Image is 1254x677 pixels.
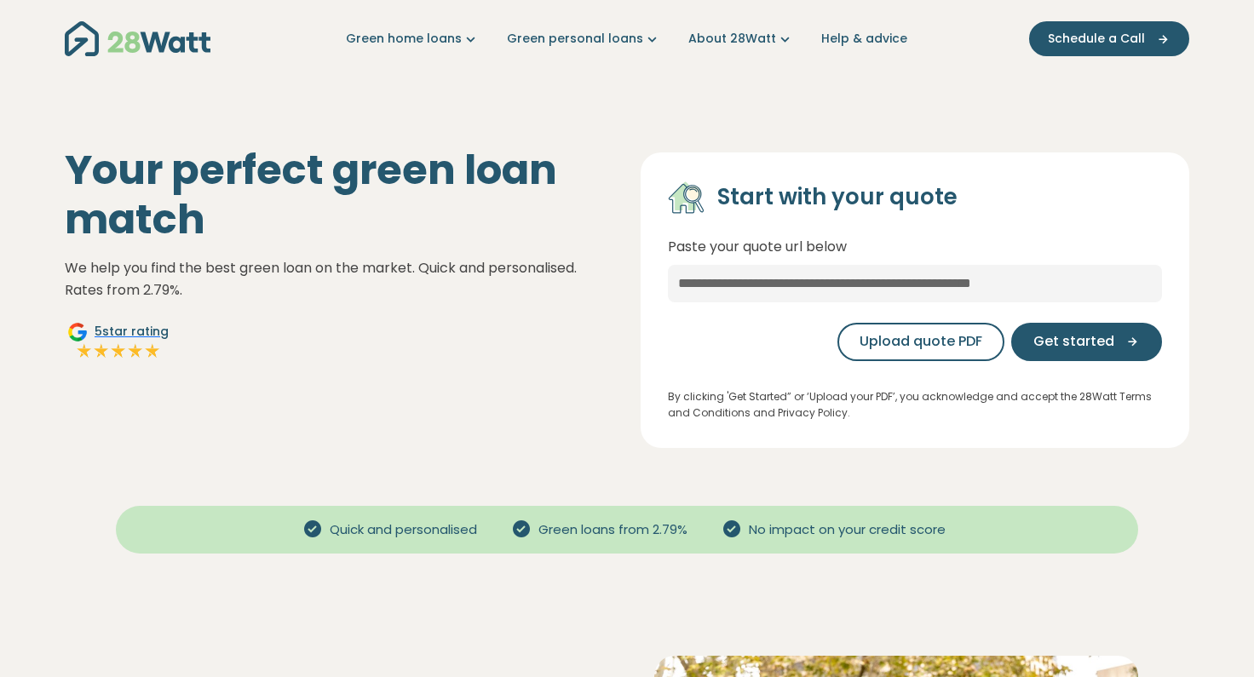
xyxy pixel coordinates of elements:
[1011,323,1162,361] button: Get started
[67,322,88,342] img: Google
[668,388,1162,421] p: By clicking 'Get Started” or ‘Upload your PDF’, you acknowledge and accept the 28Watt Terms and C...
[65,257,613,301] p: We help you find the best green loan on the market. Quick and personalised. Rates from 2.79%.
[144,342,161,359] img: Full star
[65,322,171,363] a: Google5star ratingFull starFull starFull starFull starFull star
[837,323,1004,361] button: Upload quote PDF
[1033,331,1114,352] span: Get started
[323,520,484,540] span: Quick and personalised
[668,236,1162,258] p: Paste your quote url below
[821,30,907,48] a: Help & advice
[742,520,952,540] span: No impact on your credit score
[1029,21,1189,56] button: Schedule a Call
[65,146,613,244] h1: Your perfect green loan match
[346,30,480,48] a: Green home loans
[1048,30,1145,48] span: Schedule a Call
[860,331,982,352] span: Upload quote PDF
[93,342,110,359] img: Full star
[65,21,210,56] img: 28Watt
[717,183,958,212] h4: Start with your quote
[65,17,1189,60] nav: Main navigation
[532,520,694,540] span: Green loans from 2.79%
[507,30,661,48] a: Green personal loans
[110,342,127,359] img: Full star
[688,30,794,48] a: About 28Watt
[76,342,93,359] img: Full star
[95,323,169,341] span: 5 star rating
[127,342,144,359] img: Full star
